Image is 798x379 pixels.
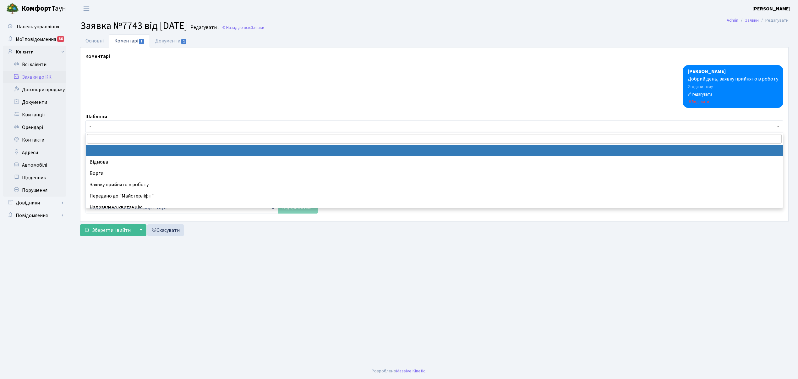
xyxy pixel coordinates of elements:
[189,25,219,31] small: Редагувати .
[85,120,783,132] span: -
[3,159,66,171] a: Автомобілі
[3,197,66,209] a: Довідники
[3,121,66,134] a: Орендарі
[86,156,783,168] li: Відмова
[759,17,789,24] li: Редагувати
[90,123,775,130] span: -
[688,99,709,105] small: Видалити
[21,3,52,14] b: Комфорт
[92,227,131,234] span: Зберегти і вийти
[21,3,66,14] span: Таун
[86,179,783,190] li: Заявку прийнято в роботу
[85,113,107,120] label: Шаблони
[109,34,150,47] a: Коментарі
[3,71,66,83] a: Заявки до КК
[3,184,66,197] a: Порушення
[86,202,783,213] li: Направлено квитанцію
[745,17,759,24] a: Заявки
[688,84,713,90] small: 2 години тому
[3,109,66,121] a: Квитанції
[372,368,426,375] div: Розроблено .
[717,14,798,27] nav: breadcrumb
[3,209,66,222] a: Повідомлення
[688,91,712,98] a: Редагувати
[17,23,59,30] span: Панель управління
[80,34,109,47] a: Основні
[181,39,186,44] span: 1
[3,20,66,33] a: Панель управління
[688,75,778,83] div: Добрий день, заявку прийнято в роботу
[57,36,64,42] div: 36
[80,19,187,33] span: Заявка №7743 від [DATE]
[86,145,783,156] li: -
[3,46,66,58] a: Клієнти
[222,25,264,31] a: Назад до всіхЗаявки
[688,98,709,105] a: Видалити
[147,224,184,236] a: Скасувати
[3,134,66,146] a: Контакти
[3,58,66,71] a: Всі клієнти
[85,53,110,60] label: Коментарі
[3,83,66,96] a: Договори продажу
[752,5,790,13] a: [PERSON_NAME]
[251,25,264,31] span: Заявки
[3,171,66,184] a: Щоденник
[727,17,738,24] a: Admin
[86,190,783,202] li: Передано до "Майстерліфт"
[3,33,66,46] a: Мої повідомлення36
[5,5,692,12] body: Rich Text Area. Press ALT-0 for help.
[139,39,144,44] span: 1
[688,68,778,75] div: [PERSON_NAME]
[3,96,66,109] a: Документи
[80,224,135,236] button: Зберегти і вийти
[396,368,425,374] a: Massive Kinetic
[86,168,783,179] li: Борги
[752,5,790,12] b: [PERSON_NAME]
[6,3,19,15] img: logo.png
[79,3,94,14] button: Переключити навігацію
[16,36,56,43] span: Мої повідомлення
[150,34,192,47] a: Документи
[3,146,66,159] a: Адреси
